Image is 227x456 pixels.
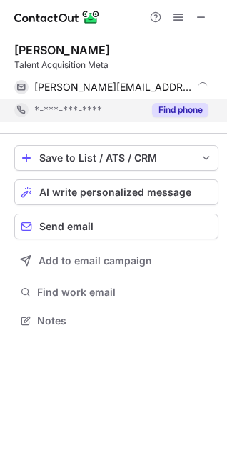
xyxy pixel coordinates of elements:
[39,255,152,267] span: Add to email campaign
[14,311,218,331] button: Notes
[37,286,213,299] span: Find work email
[34,81,193,94] span: [PERSON_NAME][EMAIL_ADDRESS][DOMAIN_NAME]
[37,314,213,327] span: Notes
[39,221,94,232] span: Send email
[14,145,218,171] button: save-profile-one-click
[14,179,218,205] button: AI write personalized message
[14,214,218,239] button: Send email
[14,282,218,302] button: Find work email
[39,152,193,164] div: Save to List / ATS / CRM
[14,9,100,26] img: ContactOut v5.3.10
[14,248,218,274] button: Add to email campaign
[14,59,218,71] div: Talent Acquisition Meta
[39,187,191,198] span: AI write personalized message
[152,103,208,117] button: Reveal Button
[14,43,110,57] div: [PERSON_NAME]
